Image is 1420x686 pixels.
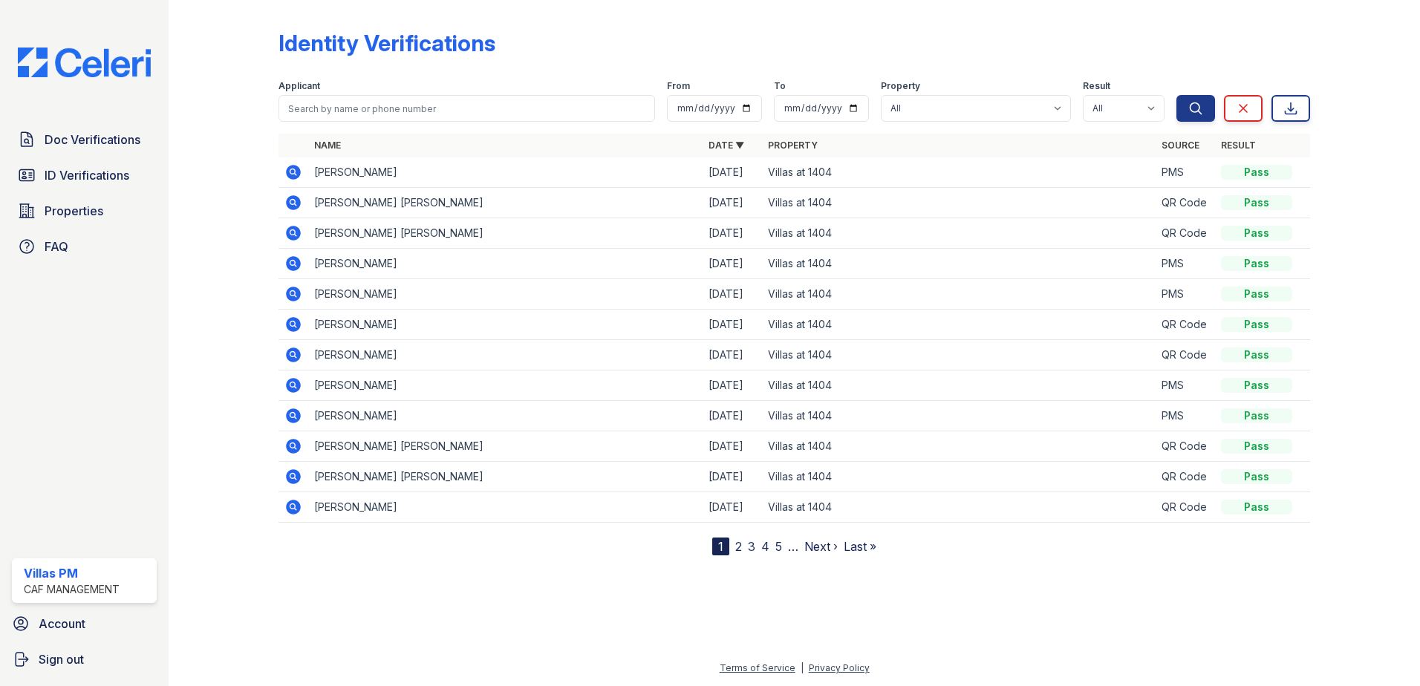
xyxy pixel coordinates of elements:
[314,140,341,151] a: Name
[775,539,782,554] a: 5
[45,238,68,255] span: FAQ
[1221,378,1292,393] div: Pass
[39,615,85,633] span: Account
[1221,287,1292,301] div: Pass
[762,370,1156,401] td: Villas at 1404
[1221,165,1292,180] div: Pass
[1221,317,1292,332] div: Pass
[308,370,703,401] td: [PERSON_NAME]
[12,196,157,226] a: Properties
[703,249,762,279] td: [DATE]
[1156,157,1215,188] td: PMS
[703,492,762,523] td: [DATE]
[1156,462,1215,492] td: QR Code
[1221,347,1292,362] div: Pass
[1083,80,1110,92] label: Result
[703,401,762,431] td: [DATE]
[1156,218,1215,249] td: QR Code
[1156,401,1215,431] td: PMS
[762,492,1156,523] td: Villas at 1404
[1221,408,1292,423] div: Pass
[308,188,703,218] td: [PERSON_NAME] [PERSON_NAME]
[804,539,838,554] a: Next ›
[1156,492,1215,523] td: QR Code
[279,30,495,56] div: Identity Verifications
[45,131,140,148] span: Doc Verifications
[24,582,120,597] div: CAF Management
[703,462,762,492] td: [DATE]
[6,48,163,77] img: CE_Logo_Blue-a8612792a0a2168367f1c8372b55b34899dd931a85d93a1a3d3e32e68fde9ad4.png
[881,80,920,92] label: Property
[1221,500,1292,514] div: Pass
[308,157,703,188] td: [PERSON_NAME]
[703,370,762,401] td: [DATE]
[844,539,876,554] a: Last »
[1156,310,1215,340] td: QR Code
[308,310,703,340] td: [PERSON_NAME]
[1221,195,1292,210] div: Pass
[762,431,1156,462] td: Villas at 1404
[762,249,1156,279] td: Villas at 1404
[720,662,795,673] a: Terms of Service
[1156,431,1215,462] td: QR Code
[39,650,84,668] span: Sign out
[1221,439,1292,454] div: Pass
[308,401,703,431] td: [PERSON_NAME]
[703,157,762,188] td: [DATE]
[1156,249,1215,279] td: PMS
[1156,188,1215,218] td: QR Code
[809,662,870,673] a: Privacy Policy
[12,160,157,190] a: ID Verifications
[308,431,703,462] td: [PERSON_NAME] [PERSON_NAME]
[45,202,103,220] span: Properties
[308,279,703,310] td: [PERSON_NAME]
[768,140,818,151] a: Property
[6,644,163,674] a: Sign out
[308,218,703,249] td: [PERSON_NAME] [PERSON_NAME]
[1162,140,1199,151] a: Source
[712,538,729,555] div: 1
[762,188,1156,218] td: Villas at 1404
[1221,256,1292,271] div: Pass
[801,662,804,673] div: |
[774,80,786,92] label: To
[308,462,703,492] td: [PERSON_NAME] [PERSON_NAME]
[1156,279,1215,310] td: PMS
[762,157,1156,188] td: Villas at 1404
[6,609,163,638] a: Account
[762,218,1156,249] td: Villas at 1404
[703,431,762,462] td: [DATE]
[762,340,1156,370] td: Villas at 1404
[735,539,742,554] a: 2
[24,564,120,582] div: Villas PM
[1156,340,1215,370] td: QR Code
[308,249,703,279] td: [PERSON_NAME]
[12,125,157,154] a: Doc Verifications
[748,539,755,554] a: 3
[45,166,129,184] span: ID Verifications
[703,310,762,340] td: [DATE]
[762,279,1156,310] td: Villas at 1404
[703,188,762,218] td: [DATE]
[703,340,762,370] td: [DATE]
[308,340,703,370] td: [PERSON_NAME]
[1221,469,1292,484] div: Pass
[1156,370,1215,401] td: PMS
[762,401,1156,431] td: Villas at 1404
[703,279,762,310] td: [DATE]
[1221,226,1292,241] div: Pass
[1221,140,1256,151] a: Result
[788,538,798,555] span: …
[279,95,655,122] input: Search by name or phone number
[709,140,744,151] a: Date ▼
[12,232,157,261] a: FAQ
[703,218,762,249] td: [DATE]
[761,539,769,554] a: 4
[667,80,690,92] label: From
[762,462,1156,492] td: Villas at 1404
[308,492,703,523] td: [PERSON_NAME]
[762,310,1156,340] td: Villas at 1404
[279,80,320,92] label: Applicant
